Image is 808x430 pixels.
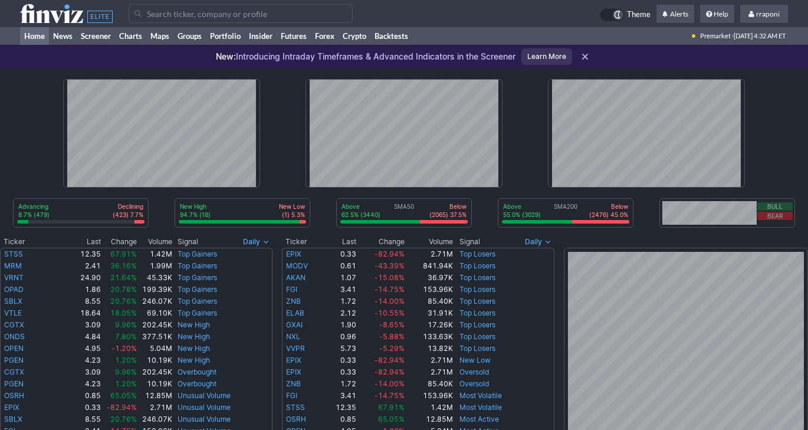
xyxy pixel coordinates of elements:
span: 20.76% [110,297,137,306]
td: 10.19K [137,354,173,366]
td: 0.33 [323,354,357,366]
td: 3.09 [71,319,101,331]
td: 1.07 [323,272,357,284]
span: -14.00% [375,297,405,306]
a: Top Gainers [178,285,217,294]
a: MRM [4,261,22,270]
td: 133.63K [405,331,454,343]
a: FGI [286,391,297,400]
span: 7.80% [115,332,137,341]
a: Unusual Volume [178,403,231,412]
p: New High [180,202,211,211]
a: STSS [4,250,23,258]
th: Volume [405,236,454,248]
td: 1.72 [323,296,357,307]
a: Theme [600,8,651,21]
td: 85.40K [405,296,454,307]
td: 377.51K [137,331,173,343]
a: ZNB [286,297,301,306]
td: 202.45K [137,319,173,331]
a: Forex [311,27,339,45]
td: 18.64 [71,307,101,319]
td: 2.12 [323,307,357,319]
td: 12.35 [71,248,101,260]
div: SMA50 [340,202,468,220]
a: Most Active [459,415,499,424]
th: Ticker [282,236,323,248]
td: 3.41 [323,284,357,296]
a: VTLE [4,308,22,317]
span: -8.65% [379,320,405,329]
p: New Low [279,202,305,211]
td: 0.33 [71,402,101,413]
td: 153.96K [405,284,454,296]
td: 36.97K [405,272,454,284]
span: Premarket · [700,27,734,45]
td: 3.09 [71,366,101,378]
a: ELAB [286,308,304,317]
a: Screener [77,27,115,45]
a: Most Volatile [459,391,502,400]
a: New High [178,320,210,329]
p: (423) 7.7% [113,211,143,219]
td: 199.39K [137,284,173,296]
td: 13.82K [405,343,454,354]
button: Bull [757,202,793,211]
a: Groups [173,27,206,45]
span: Daily [243,236,260,248]
span: -1.20% [111,344,137,353]
span: 20.78% [110,285,137,294]
input: Search [129,4,353,23]
span: 18.05% [110,308,137,317]
a: Charts [115,27,146,45]
a: Overbought [178,379,216,388]
span: -14.00% [375,379,405,388]
button: Signals interval [240,236,272,248]
td: 841.94K [405,260,454,272]
a: OPAD [4,285,24,294]
a: Top Losers [459,250,495,258]
a: NXL [286,332,300,341]
a: Top Gainers [178,261,217,270]
td: 2.71M [405,366,454,378]
a: Maps [146,27,173,45]
a: rraponi [740,5,788,24]
a: Top Losers [459,332,495,341]
a: MODV [286,261,308,270]
a: Futures [277,27,311,45]
a: Alerts [656,5,694,24]
td: 10.19K [137,378,173,390]
td: 8.55 [71,413,101,425]
span: 65.05% [110,391,137,400]
td: 0.33 [323,366,357,378]
th: Change [357,236,405,248]
a: Top Losers [459,285,495,294]
span: -82.94% [375,356,405,365]
a: OSRH [286,415,306,424]
a: Help [700,5,734,24]
a: Top Gainers [178,250,217,258]
a: EPIX [286,367,301,376]
span: -5.88% [379,332,405,341]
th: Last [323,236,357,248]
td: 3.41 [323,390,357,402]
td: 12.35 [323,402,357,413]
a: Insider [245,27,277,45]
a: VRNT [4,273,24,282]
span: -82.94% [107,403,137,412]
a: News [49,27,77,45]
td: 2.71M [137,402,173,413]
p: Below [429,202,467,211]
a: AKAN [286,273,306,282]
a: Overbought [178,367,216,376]
a: Most Volatile [459,403,502,412]
a: Top Gainers [178,297,217,306]
a: PGEN [4,356,24,365]
a: New High [178,332,210,341]
a: GXAI [286,320,303,329]
a: STSS [286,403,305,412]
span: -14.75% [375,285,405,294]
button: Signals interval [522,236,554,248]
p: Below [589,202,628,211]
td: 45.33K [137,272,173,284]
